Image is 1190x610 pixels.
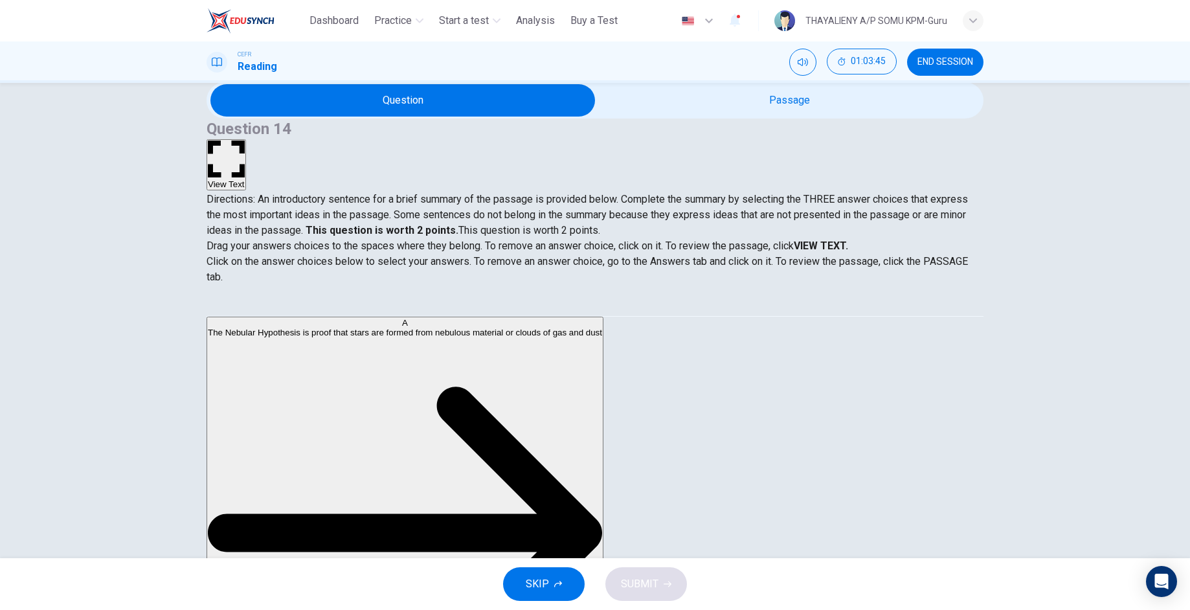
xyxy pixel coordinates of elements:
span: Practice [374,13,412,28]
span: SKIP [526,575,549,593]
span: CEFR [238,50,251,59]
div: A [208,318,602,328]
h4: Question 14 [207,119,983,139]
div: Mute [789,49,816,76]
p: Click on the answer choices below to select your answers. To remove an answer choice, go to the A... [207,254,983,285]
span: Start a test [439,13,489,28]
button: Dashboard [304,9,364,32]
div: Hide [827,49,897,76]
button: Start a test [434,9,506,32]
strong: VIEW TEXT. [794,240,848,252]
button: View Text [207,139,246,190]
strong: This question is worth 2 points. [303,224,458,236]
span: 01:03:45 [851,56,886,67]
div: Open Intercom Messenger [1146,566,1177,597]
span: Dashboard [309,13,359,28]
button: Buy a Test [565,9,623,32]
span: Directions: An introductory sentence for a brief summary of the passage is provided below. Comple... [207,193,968,236]
h1: Reading [238,59,277,74]
button: Analysis [511,9,560,32]
button: END SESSION [907,49,983,76]
button: 01:03:45 [827,49,897,74]
img: en [680,16,696,26]
span: Analysis [516,13,555,28]
div: THAYALIENY A/P SOMU KPM-Guru [805,13,947,28]
span: This question is worth 2 points. [458,224,600,236]
span: Buy a Test [570,13,618,28]
img: ELTC logo [207,8,275,34]
span: The Nebular Hypothesis is proof that stars are formed from nebulous material or clouds of gas and... [208,328,602,337]
p: Drag your answers choices to the spaces where they belong. To remove an answer choice, click on i... [207,238,983,254]
button: SKIP [503,567,585,601]
button: Practice [369,9,429,32]
a: ELTC logo [207,8,304,34]
span: END SESSION [917,57,973,67]
div: Choose test type tabs [207,285,983,316]
img: Profile picture [774,10,795,31]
